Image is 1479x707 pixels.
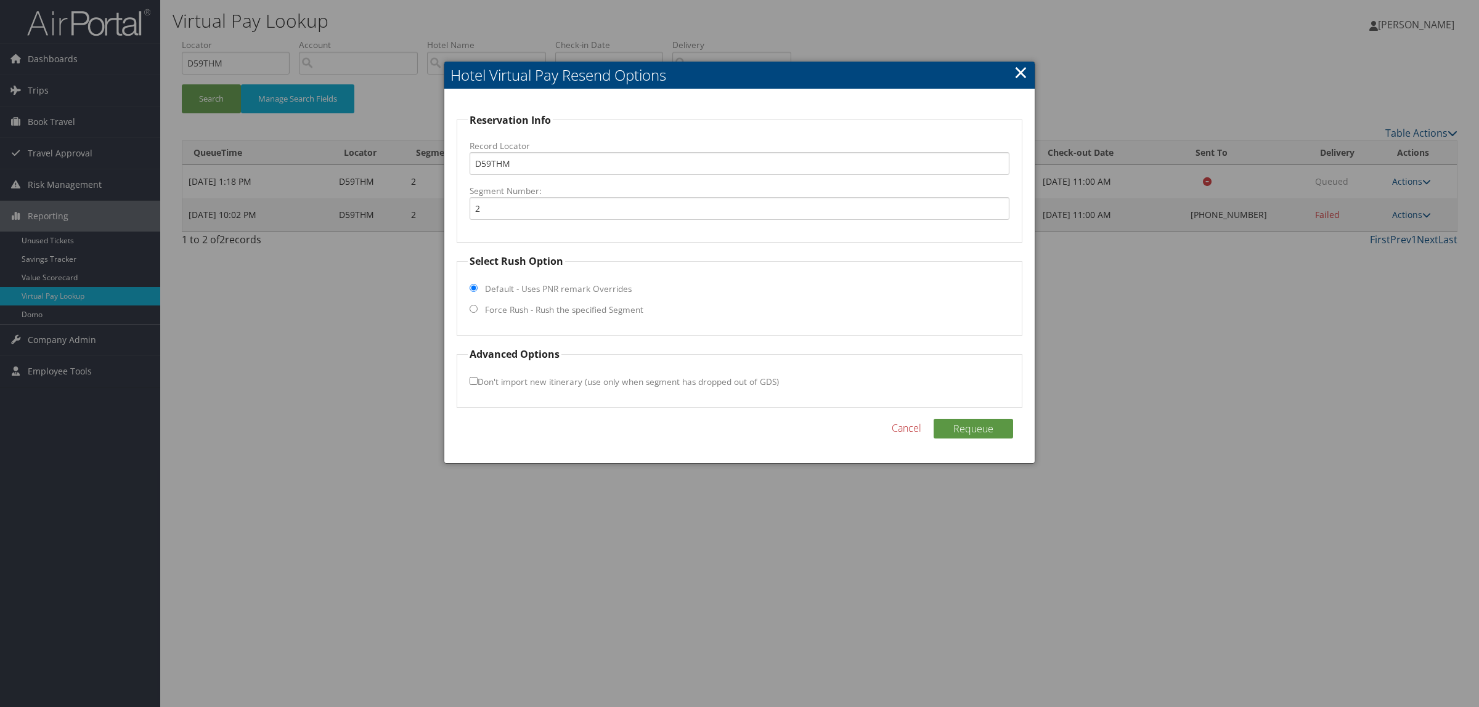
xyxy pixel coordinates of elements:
[470,370,779,393] label: Don't import new itinerary (use only when segment has dropped out of GDS)
[444,62,1035,89] h2: Hotel Virtual Pay Resend Options
[485,283,632,295] label: Default - Uses PNR remark Overrides
[934,419,1013,438] button: Requeue
[892,421,921,435] a: Cancel
[1014,60,1028,84] a: Close
[468,113,553,127] legend: Reservation Info
[470,185,1009,197] label: Segment Number:
[468,254,565,269] legend: Select Rush Option
[485,304,643,316] label: Force Rush - Rush the specified Segment
[468,347,561,362] legend: Advanced Options
[470,140,1009,152] label: Record Locator
[470,377,478,385] input: Don't import new itinerary (use only when segment has dropped out of GDS)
